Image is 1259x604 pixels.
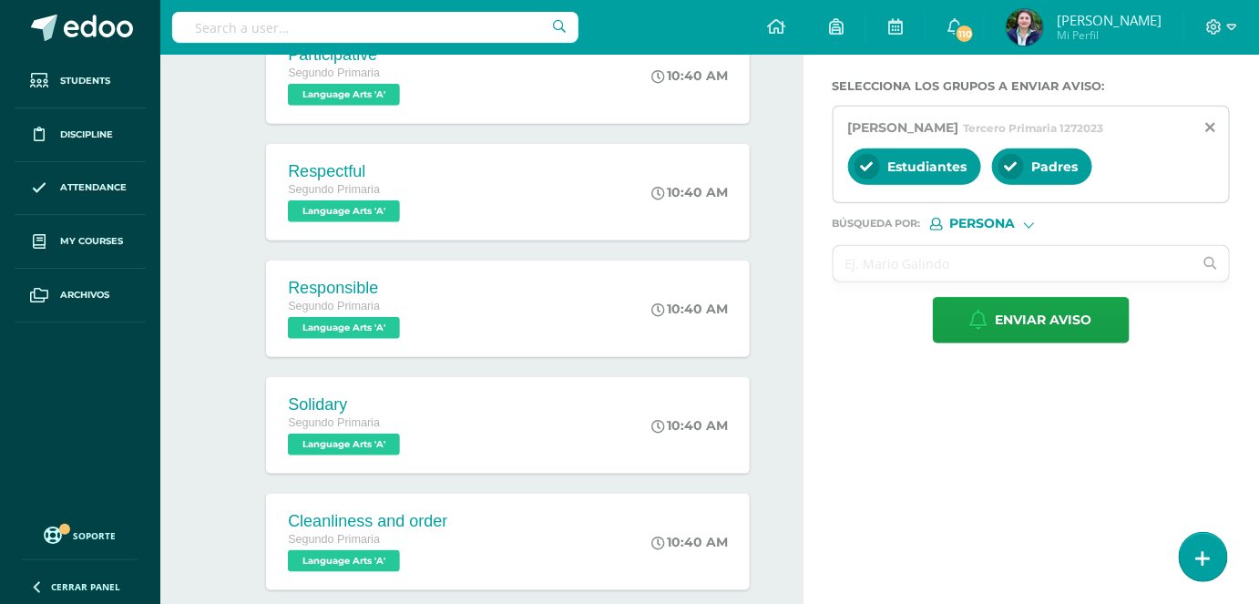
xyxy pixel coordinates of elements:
[1057,27,1162,43] span: Mi Perfil
[60,180,127,195] span: Attendance
[652,534,729,550] div: 10:40 AM
[288,162,404,181] div: Respectful
[848,119,959,136] span: [PERSON_NAME]
[22,522,138,547] a: Soporte
[1007,9,1043,46] img: 8792ea101102b15321d756c508217fbe.png
[288,416,380,429] span: Segundo Primaria
[288,46,404,65] div: Participative
[1032,159,1079,175] span: Padres
[652,184,729,200] div: 10:40 AM
[288,84,400,106] span: Language Arts 'A'
[652,417,729,434] div: 10:40 AM
[288,533,380,546] span: Segundo Primaria
[60,128,113,142] span: Discipline
[51,580,120,593] span: Cerrar panel
[964,121,1104,135] span: Tercero Primaria 1272023
[288,183,380,196] span: Segundo Primaria
[15,215,146,269] a: My courses
[652,301,729,317] div: 10:40 AM
[288,550,400,572] span: Language Arts 'A'
[933,297,1130,343] button: Enviar aviso
[60,288,109,302] span: Archivos
[652,67,729,84] div: 10:40 AM
[15,55,146,108] a: Students
[950,219,1016,229] span: Persona
[288,279,404,298] div: Responsible
[60,234,123,249] span: My courses
[888,159,967,175] span: Estudiantes
[288,200,400,222] span: Language Arts 'A'
[288,512,447,531] div: Cleanliness and order
[288,434,400,456] span: Language Arts 'A'
[15,162,146,216] a: Attendance
[833,79,1230,93] label: Selecciona los grupos a enviar aviso :
[288,395,404,415] div: Solidary
[1057,11,1162,29] span: [PERSON_NAME]
[833,219,921,229] span: Búsqueda por :
[288,300,380,312] span: Segundo Primaria
[15,108,146,162] a: Discipline
[74,529,117,542] span: Soporte
[288,317,400,339] span: Language Arts 'A'
[955,24,975,44] span: 110
[15,269,146,322] a: Archivos
[834,246,1193,282] input: Ej. Mario Galindo
[996,298,1092,343] span: Enviar aviso
[288,67,380,79] span: Segundo Primaria
[60,74,110,88] span: Students
[930,218,1067,230] div: [object Object]
[172,12,578,43] input: Search a user…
